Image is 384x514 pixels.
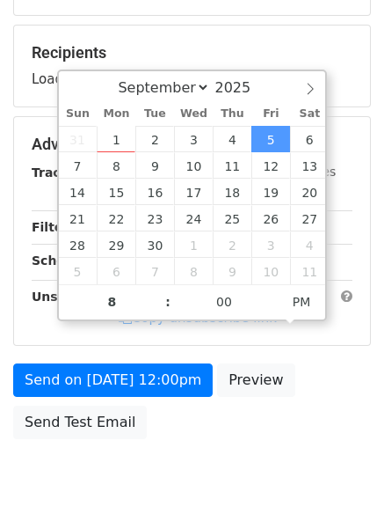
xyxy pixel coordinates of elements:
span: October 4, 2025 [290,231,329,258]
span: September 27, 2025 [290,205,329,231]
a: Send on [DATE] 12:00pm [13,363,213,397]
span: October 6, 2025 [97,258,135,284]
span: September 6, 2025 [290,126,329,152]
span: October 7, 2025 [135,258,174,284]
span: October 9, 2025 [213,258,251,284]
input: Hour [59,284,166,319]
strong: Schedule [32,253,95,268]
span: Click to toggle [278,284,326,319]
span: September 12, 2025 [251,152,290,179]
span: September 30, 2025 [135,231,174,258]
div: Loading... [32,43,352,89]
span: September 10, 2025 [174,152,213,179]
span: September 28, 2025 [59,231,98,258]
span: October 5, 2025 [59,258,98,284]
span: Wed [174,108,213,120]
h5: Recipients [32,43,352,62]
iframe: Chat Widget [296,430,384,514]
span: September 20, 2025 [290,179,329,205]
span: Fri [251,108,290,120]
span: October 1, 2025 [174,231,213,258]
span: Tue [135,108,174,120]
span: September 2, 2025 [135,126,174,152]
span: September 23, 2025 [135,205,174,231]
span: September 19, 2025 [251,179,290,205]
span: September 4, 2025 [213,126,251,152]
span: October 8, 2025 [174,258,213,284]
a: Copy unsubscribe link [119,310,277,326]
span: September 8, 2025 [97,152,135,179]
span: October 10, 2025 [251,258,290,284]
span: September 17, 2025 [174,179,213,205]
span: September 15, 2025 [97,179,135,205]
span: Sat [290,108,329,120]
span: September 11, 2025 [213,152,251,179]
span: September 1, 2025 [97,126,135,152]
span: October 3, 2025 [251,231,290,258]
span: September 26, 2025 [251,205,290,231]
span: September 24, 2025 [174,205,213,231]
span: September 25, 2025 [213,205,251,231]
strong: Filters [32,220,76,234]
strong: Unsubscribe [32,290,118,304]
span: October 2, 2025 [213,231,251,258]
span: September 21, 2025 [59,205,98,231]
span: September 13, 2025 [290,152,329,179]
a: Preview [217,363,294,397]
span: September 14, 2025 [59,179,98,205]
span: September 3, 2025 [174,126,213,152]
span: Thu [213,108,251,120]
span: October 11, 2025 [290,258,329,284]
span: Mon [97,108,135,120]
input: Year [210,79,273,96]
strong: Tracking [32,165,91,180]
span: : [165,284,170,319]
span: September 22, 2025 [97,205,135,231]
a: Send Test Email [13,406,147,439]
input: Minute [170,284,278,319]
span: September 5, 2025 [251,126,290,152]
span: Sun [59,108,98,120]
span: September 18, 2025 [213,179,251,205]
h5: Advanced [32,135,352,154]
span: September 9, 2025 [135,152,174,179]
span: September 29, 2025 [97,231,135,258]
span: September 7, 2025 [59,152,98,179]
span: September 16, 2025 [135,179,174,205]
span: August 31, 2025 [59,126,98,152]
